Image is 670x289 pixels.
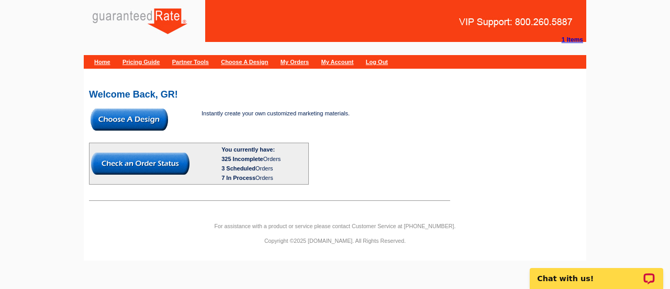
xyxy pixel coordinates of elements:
img: button-check-order-status.gif [91,153,189,175]
a: Choose A Design [221,59,268,65]
a: My Orders [281,59,309,65]
a: Log Out [366,59,388,65]
iframe: LiveChat chat widget [523,256,670,289]
b: You currently have: [221,146,275,153]
a: Pricing Guide [122,59,160,65]
a: Home [94,59,110,65]
span: 3 Scheduled [221,165,255,172]
a: My Account [321,59,354,65]
a: Partner Tools [172,59,209,65]
span: 7 In Process [221,175,255,181]
img: button-choose-design.gif [91,109,168,131]
span: 325 Incomplete [221,156,263,162]
p: Copyright ©2025 [DOMAIN_NAME]. All Rights Reserved. [84,236,586,245]
strong: 1 Items [562,36,583,44]
span: Instantly create your own customized marketing materials. [202,110,350,116]
div: Orders Orders Orders [221,154,307,183]
p: For assistance with a product or service please contact Customer Service at [PHONE_NUMBER]. [84,221,586,231]
h2: Welcome Back, GR! [89,90,581,99]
